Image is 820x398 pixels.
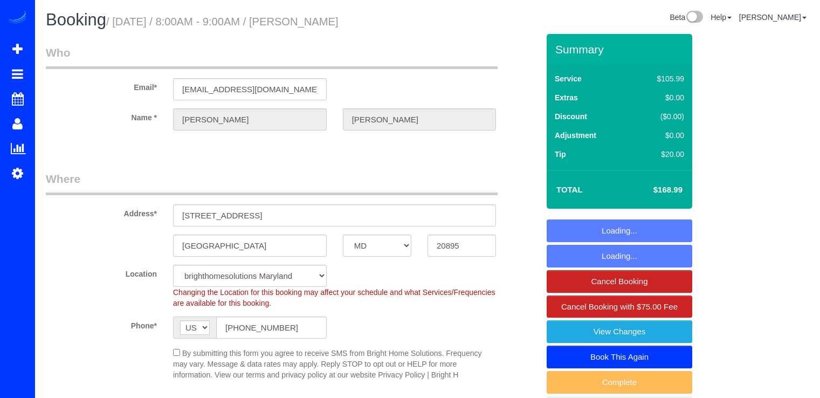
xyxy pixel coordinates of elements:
[634,111,684,122] div: ($0.00)
[555,111,587,122] label: Discount
[561,302,678,311] span: Cancel Booking with $75.00 Fee
[173,108,327,131] input: First Name*
[46,171,498,195] legend: Where
[634,73,684,84] div: $105.99
[547,270,692,293] a: Cancel Booking
[173,288,495,307] span: Changing the Location for this booking may affect your schedule and what Services/Frequencies are...
[555,130,596,141] label: Adjustment
[556,185,583,194] strong: Total
[38,265,165,279] label: Location
[634,130,684,141] div: $0.00
[621,186,683,195] h4: $168.99
[46,10,106,29] span: Booking
[555,73,582,84] label: Service
[173,349,481,379] span: By submitting this form you agree to receive SMS from Bright Home Solutions. Frequency may vary. ...
[555,149,566,160] label: Tip
[106,16,339,28] small: / [DATE] / 8:00AM - 9:00AM / [PERSON_NAME]
[547,346,692,368] a: Book This Again
[634,149,684,160] div: $20.00
[38,108,165,123] label: Name *
[38,317,165,331] label: Phone*
[38,204,165,219] label: Address*
[46,45,498,69] legend: Who
[670,13,703,22] a: Beta
[547,320,692,343] a: View Changes
[173,235,327,257] input: City*
[38,78,165,93] label: Email*
[555,43,687,56] h3: Summary
[685,11,703,25] img: New interface
[428,235,496,257] input: Zip Code*
[634,92,684,103] div: $0.00
[216,317,327,339] input: Phone*
[6,11,28,26] img: Automaid Logo
[547,296,692,318] a: Cancel Booking with $75.00 Fee
[555,92,578,103] label: Extras
[343,108,497,131] input: Last Name*
[173,78,327,100] input: Email*
[739,13,807,22] a: [PERSON_NAME]
[711,13,732,22] a: Help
